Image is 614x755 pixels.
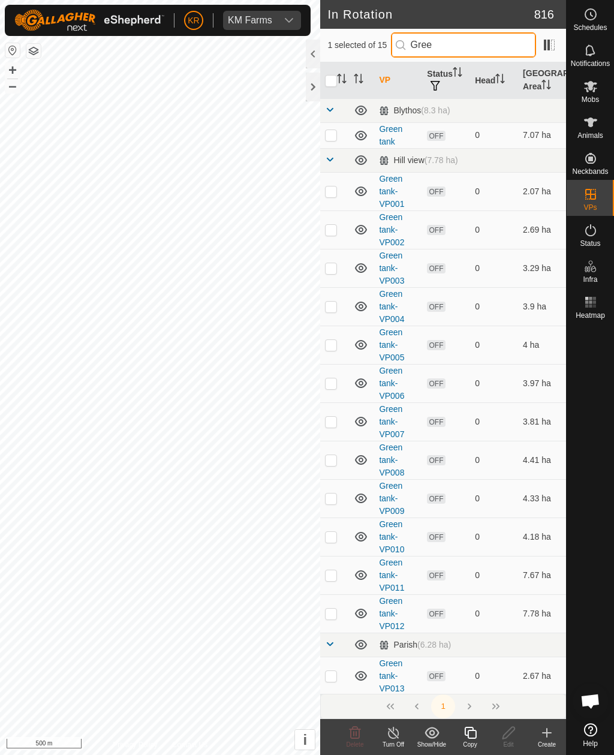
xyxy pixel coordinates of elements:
[354,76,363,85] p-sorticon: Activate to sort
[223,11,277,30] span: KM Farms
[518,172,566,210] td: 2.07 ha
[470,657,518,695] td: 0
[228,16,272,25] div: KM Farms
[495,76,505,85] p-sorticon: Activate to sort
[573,24,607,31] span: Schedules
[470,479,518,518] td: 0
[518,249,566,287] td: 3.29 ha
[518,122,566,148] td: 7.07 ha
[327,7,534,22] h2: In Rotation
[489,740,528,749] div: Edit
[577,132,603,139] span: Animals
[425,155,458,165] span: (7.78 ha)
[5,79,20,93] button: –
[379,212,404,247] a: Green tank-VP002
[379,658,404,693] a: Green tank-VP013
[427,455,445,465] span: OFF
[427,532,445,542] span: OFF
[379,596,404,631] a: Green tank-VP012
[427,340,445,350] span: OFF
[379,519,404,554] a: Green tank-VP010
[172,739,207,750] a: Contact Us
[379,124,402,146] a: Green tank
[518,441,566,479] td: 4.41 ha
[413,740,451,749] div: Show/Hide
[14,10,164,31] img: Gallagher Logo
[470,441,518,479] td: 0
[379,289,404,324] a: Green tank-VP004
[427,225,445,235] span: OFF
[417,640,451,649] span: (6.28 ha)
[583,276,597,283] span: Infra
[518,210,566,249] td: 2.69 ha
[470,556,518,594] td: 0
[295,730,315,750] button: i
[374,740,413,749] div: Turn Off
[379,366,404,401] a: Green tank-VP006
[427,671,445,681] span: OFF
[453,69,462,79] p-sorticon: Activate to sort
[379,640,451,650] div: Parish
[534,5,554,23] span: 816
[518,364,566,402] td: 3.97 ha
[379,155,458,166] div: Hill view
[518,594,566,633] td: 7.78 ha
[374,62,422,99] th: VP
[572,168,608,175] span: Neckbands
[567,718,614,752] a: Help
[113,739,158,750] a: Privacy Policy
[379,404,404,439] a: Green tank-VP007
[379,443,404,477] a: Green tank-VP008
[427,263,445,273] span: OFF
[518,326,566,364] td: 4 ha
[427,570,445,580] span: OFF
[518,479,566,518] td: 4.33 ha
[470,287,518,326] td: 0
[541,82,551,91] p-sorticon: Activate to sort
[470,62,518,99] th: Head
[518,556,566,594] td: 7.67 ha
[379,481,404,516] a: Green tank-VP009
[583,740,598,747] span: Help
[303,732,308,748] span: i
[427,378,445,389] span: OFF
[26,44,41,58] button: Map Layers
[427,302,445,312] span: OFF
[518,287,566,326] td: 3.9 ha
[470,402,518,441] td: 0
[518,657,566,695] td: 2.67 ha
[571,60,610,67] span: Notifications
[528,740,566,749] div: Create
[277,11,301,30] div: dropdown trigger
[391,32,536,58] input: Search (S)
[427,187,445,197] span: OFF
[431,694,455,718] button: 1
[422,62,470,99] th: Status
[470,249,518,287] td: 0
[427,609,445,619] span: OFF
[379,327,404,362] a: Green tank-VP005
[470,172,518,210] td: 0
[573,683,609,719] a: Open chat
[518,518,566,556] td: 4.18 ha
[379,558,404,592] a: Green tank-VP011
[379,106,450,116] div: Blythos
[427,417,445,427] span: OFF
[427,494,445,504] span: OFF
[470,210,518,249] td: 0
[518,62,566,99] th: [GEOGRAPHIC_DATA] Area
[379,251,404,285] a: Green tank-VP003
[580,240,600,247] span: Status
[327,39,390,52] span: 1 selected of 15
[470,518,518,556] td: 0
[470,594,518,633] td: 0
[337,76,347,85] p-sorticon: Activate to sort
[583,204,597,211] span: VPs
[5,43,20,58] button: Reset Map
[470,364,518,402] td: 0
[470,122,518,148] td: 0
[518,402,566,441] td: 3.81 ha
[421,106,450,115] span: (8.3 ha)
[188,14,199,27] span: KR
[427,131,445,141] span: OFF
